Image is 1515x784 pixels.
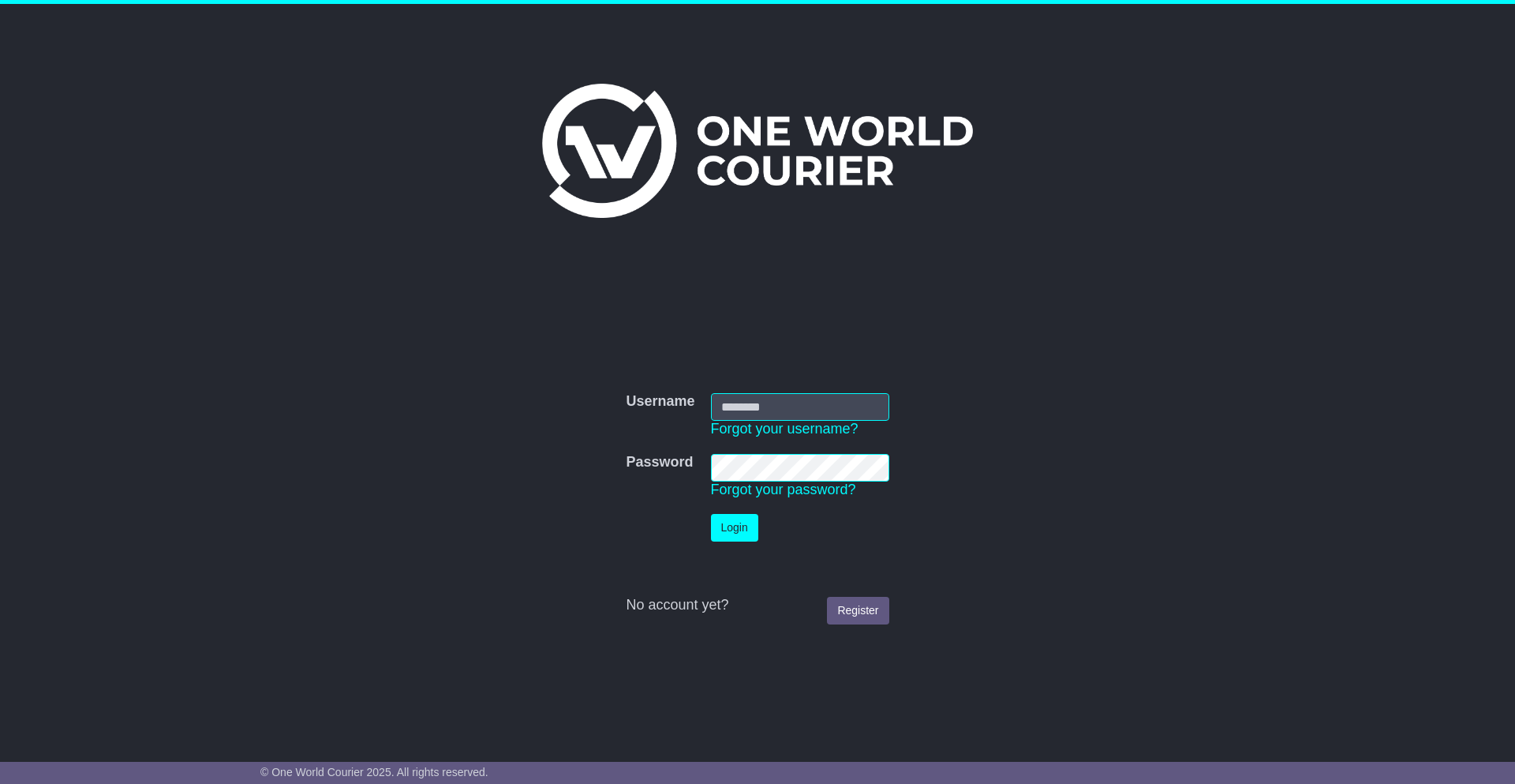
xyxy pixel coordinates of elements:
img: One World [542,84,973,218]
div: No account yet? [626,597,888,614]
a: Forgot your username? [711,421,858,437]
button: Login [711,514,758,542]
label: Username [626,393,694,411]
span: © One World Courier 2025. All rights reserved. [260,766,488,778]
a: Register [827,597,888,625]
a: Forgot your password? [711,482,856,497]
label: Password [626,454,693,471]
